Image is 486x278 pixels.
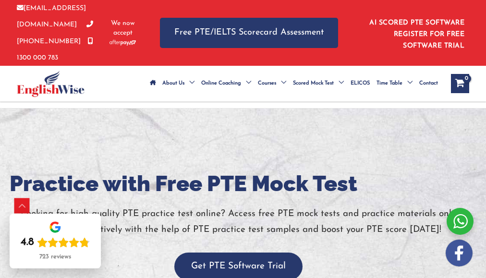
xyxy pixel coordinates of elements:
[255,67,290,100] a: CoursesMenu Toggle
[17,5,86,28] a: [EMAIL_ADDRESS][DOMAIN_NAME]
[198,67,255,100] a: Online CoachingMenu Toggle
[39,253,71,261] div: 723 reviews
[109,19,136,38] span: We now accept
[402,67,413,100] span: Menu Toggle
[10,206,476,238] p: Looking for high-quality PTE practice test online? Access free PTE mock tests and practice materi...
[258,67,276,100] span: Courses
[293,67,334,100] span: Scored Mock Test
[162,67,184,100] span: About Us
[290,67,347,100] a: Scored Mock TestMenu Toggle
[241,67,251,100] span: Menu Toggle
[160,18,338,48] a: Free PTE/IELTS Scorecard Assessment
[351,67,370,100] span: ELICOS
[21,236,90,249] div: Rating: 4.8 out of 5
[373,67,416,100] a: Time TableMenu Toggle
[347,67,373,100] a: ELICOS
[146,67,441,100] nav: Site Navigation: Main Menu
[17,38,93,61] a: 1300 000 783
[276,67,286,100] span: Menu Toggle
[174,262,303,271] a: Get PTE Software Trial
[451,74,469,93] a: View Shopping Cart, empty
[17,71,85,97] img: cropped-ew-logo
[334,67,344,100] span: Menu Toggle
[159,67,198,100] a: About UsMenu Toggle
[10,169,476,199] h1: Practice with Free PTE Mock Test
[17,21,93,45] a: [PHONE_NUMBER]
[357,12,469,54] aside: Header Widget 1
[201,67,241,100] span: Online Coaching
[416,67,441,100] a: Contact
[21,236,34,249] div: 4.8
[109,40,136,45] img: Afterpay-Logo
[369,19,464,49] a: AI SCORED PTE SOFTWARE REGISTER FOR FREE SOFTWARE TRIAL
[419,67,438,100] span: Contact
[377,67,402,100] span: Time Table
[446,240,473,266] img: white-facebook.png
[184,67,194,100] span: Menu Toggle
